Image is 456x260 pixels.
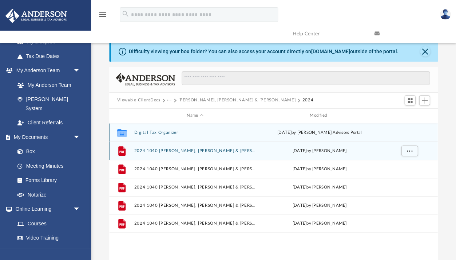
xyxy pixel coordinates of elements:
div: by [PERSON_NAME] [259,220,380,227]
button: 2024 1040 [PERSON_NAME], [PERSON_NAME] & [PERSON_NAME] Instructions.pdf [134,167,256,171]
span: arrow_drop_down [73,130,87,145]
button: 2024 1040 [PERSON_NAME], [PERSON_NAME] & [PERSON_NAME] - Form 1040-ES Estimted Tax Payment.pdf [134,185,256,190]
a: Client Referrals [10,116,87,130]
span: [DATE] [292,221,306,225]
a: Notarize [10,187,87,202]
i: search [122,10,130,18]
a: My Anderson Teamarrow_drop_down [5,63,87,78]
i: menu [98,10,107,19]
a: Video Training [10,231,84,245]
span: arrow_drop_down [73,202,87,217]
a: Help Center [287,19,369,48]
div: Name [134,112,255,119]
a: Forms Library [10,173,84,188]
a: Tax Due Dates [10,49,91,63]
div: by [PERSON_NAME] [259,147,380,154]
span: [DATE] [292,185,306,189]
a: Online Learningarrow_drop_down [5,202,87,217]
a: Courses [10,216,87,231]
div: id [112,112,131,119]
button: Digital Tax Organizer [134,130,256,135]
button: Switch to Grid View [404,95,415,105]
div: by [PERSON_NAME] [259,166,380,172]
div: by [PERSON_NAME] [259,202,380,209]
button: 2024 1040 [PERSON_NAME], [PERSON_NAME] & [PERSON_NAME] e-file authorization - please sign.pdf [134,148,256,153]
div: Difficulty viewing your box folder? You can also access your account directly on outside of the p... [129,48,398,55]
div: [DATE] by [PERSON_NAME] Advisors Portal [259,129,380,136]
a: Meeting Minutes [10,159,87,173]
a: My Anderson Team [10,78,84,92]
button: More options [401,145,418,156]
span: [DATE] [292,203,306,207]
a: menu [98,14,107,19]
input: Search files and folders [182,71,430,85]
span: [DATE] [292,148,306,152]
div: Modified [259,112,380,119]
a: My Documentsarrow_drop_down [5,130,87,144]
button: [PERSON_NAME], [PERSON_NAME] & [PERSON_NAME] [178,97,296,104]
button: 2024 [302,97,313,104]
img: Anderson Advisors Platinum Portal [3,9,69,23]
button: Viewable-ClientDocs [117,97,160,104]
a: [PERSON_NAME] System [10,92,87,116]
a: [DOMAIN_NAME] [311,48,350,54]
span: arrow_drop_down [73,63,87,78]
button: Close [420,46,430,57]
button: ··· [167,97,172,104]
button: 2024 1040 [PERSON_NAME], [PERSON_NAME] & [PERSON_NAME] - Review Copy.pdf [134,221,256,226]
a: Resources [10,245,87,260]
a: Box [10,144,84,159]
button: Add [419,95,430,105]
span: [DATE] [292,167,306,171]
div: id [383,112,434,119]
div: by [PERSON_NAME] [259,184,380,190]
img: User Pic [440,9,451,20]
button: 2024 1040 [PERSON_NAME], [PERSON_NAME] & [PERSON_NAME] - Form 1040-V Payment Voucher.pdf [134,203,256,208]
